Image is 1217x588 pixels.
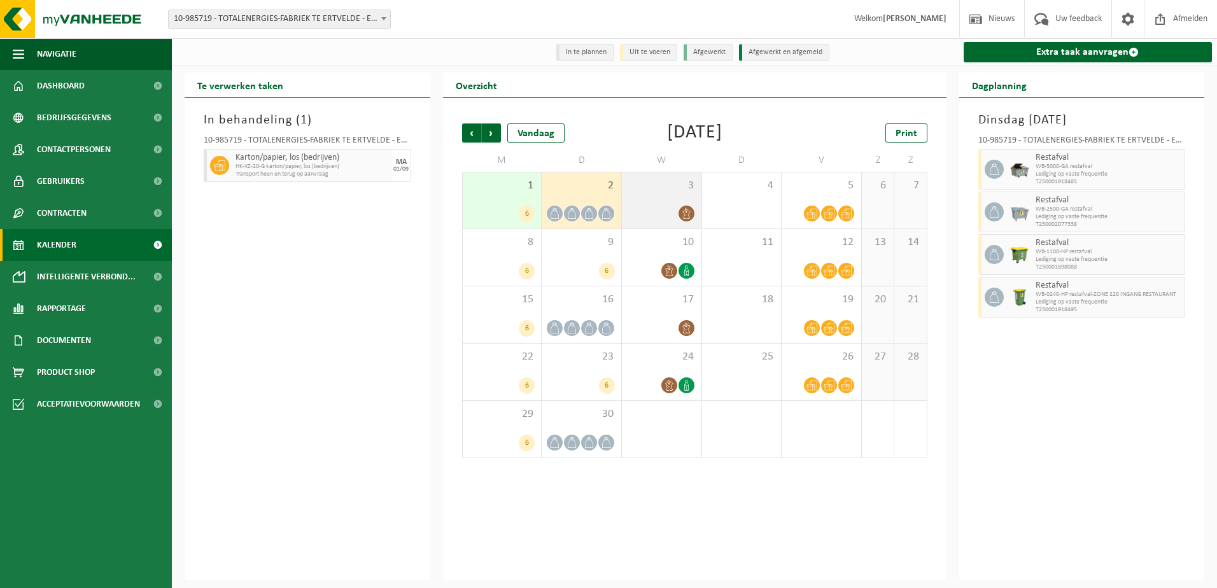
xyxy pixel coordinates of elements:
[469,407,535,421] span: 29
[782,149,862,172] td: V
[469,179,535,193] span: 1
[1036,178,1182,186] span: T250001918485
[37,134,111,165] span: Contactpersonen
[868,179,887,193] span: 6
[1036,171,1182,178] span: Lediging op vaste frequentie
[1036,298,1182,306] span: Lediging op vaste frequentie
[708,235,775,249] span: 11
[667,123,722,143] div: [DATE]
[469,235,535,249] span: 8
[396,158,407,166] div: MA
[620,44,677,61] li: Uit te voeren
[37,38,76,70] span: Navigatie
[1010,202,1029,221] img: WB-2500-GAL-GY-01
[462,123,481,143] span: Vorige
[894,149,927,172] td: Z
[978,111,1186,130] h3: Dinsdag [DATE]
[548,179,615,193] span: 2
[788,235,855,249] span: 12
[556,44,614,61] li: In te plannen
[599,263,615,279] div: 6
[548,350,615,364] span: 23
[1036,206,1182,213] span: WB-2500-GA restafval
[185,73,296,97] h2: Te verwerken taken
[708,179,775,193] span: 4
[788,293,855,307] span: 19
[548,407,615,421] span: 30
[862,149,894,172] td: Z
[901,179,920,193] span: 7
[542,149,622,172] td: D
[1036,263,1182,271] span: T250001898088
[37,325,91,356] span: Documenten
[868,293,887,307] span: 20
[519,263,535,279] div: 6
[739,44,829,61] li: Afgewerkt en afgemeld
[868,350,887,364] span: 27
[169,10,390,28] span: 10-985719 - TOTALENERGIES-FABRIEK TE ERTVELDE - ERTVELDE
[628,293,695,307] span: 17
[1036,238,1182,248] span: Restafval
[1036,153,1182,163] span: Restafval
[901,350,920,364] span: 28
[1036,163,1182,171] span: WB-5000-GA restafval
[443,73,510,97] h2: Overzicht
[519,320,535,337] div: 6
[1010,288,1029,307] img: WB-0240-HPE-GN-50
[37,102,111,134] span: Bedrijfsgegevens
[204,111,411,130] h3: In behandeling ( )
[482,123,501,143] span: Volgende
[236,163,389,171] span: HK-XZ-20-G karton/papier, los (bedrijven)
[708,350,775,364] span: 25
[901,235,920,249] span: 14
[548,235,615,249] span: 9
[702,149,782,172] td: D
[1036,281,1182,291] span: Restafval
[519,206,535,222] div: 6
[901,293,920,307] span: 21
[599,377,615,394] div: 6
[708,293,775,307] span: 18
[300,114,307,127] span: 1
[628,235,695,249] span: 10
[548,293,615,307] span: 16
[37,197,87,229] span: Contracten
[168,10,391,29] span: 10-985719 - TOTALENERGIES-FABRIEK TE ERTVELDE - ERTVELDE
[1036,213,1182,221] span: Lediging op vaste frequentie
[883,14,946,24] strong: [PERSON_NAME]
[469,293,535,307] span: 15
[37,293,86,325] span: Rapportage
[978,136,1186,149] div: 10-985719 - TOTALENERGIES-FABRIEK TE ERTVELDE - ERTVELDE
[37,388,140,420] span: Acceptatievoorwaarden
[788,350,855,364] span: 26
[1036,248,1182,256] span: WB-1100-HP restafval
[462,149,542,172] td: M
[1036,256,1182,263] span: Lediging op vaste frequentie
[885,123,927,143] a: Print
[1010,160,1029,179] img: WB-5000-GAL-GY-01
[1036,221,1182,228] span: T250002077338
[37,356,95,388] span: Product Shop
[628,179,695,193] span: 3
[204,136,411,149] div: 10-985719 - TOTALENERGIES-FABRIEK TE ERTVELDE - ERTVELDE
[37,165,85,197] span: Gebruikers
[393,166,409,172] div: 01/09
[1036,195,1182,206] span: Restafval
[469,350,535,364] span: 22
[1036,291,1182,298] span: WB-0240-HP restafval-ZONE 220 INGANG RESTAURANT
[964,42,1213,62] a: Extra taak aanvragen
[896,129,917,139] span: Print
[37,229,76,261] span: Kalender
[868,235,887,249] span: 13
[622,149,702,172] td: W
[236,153,389,163] span: Karton/papier, los (bedrijven)
[37,70,85,102] span: Dashboard
[37,261,136,293] span: Intelligente verbond...
[519,377,535,394] div: 6
[628,350,695,364] span: 24
[507,123,565,143] div: Vandaag
[1010,245,1029,264] img: WB-1100-HPE-GN-50
[684,44,733,61] li: Afgewerkt
[959,73,1039,97] h2: Dagplanning
[788,179,855,193] span: 5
